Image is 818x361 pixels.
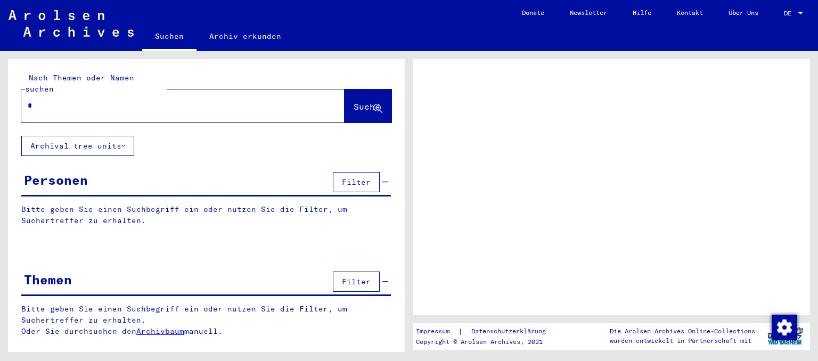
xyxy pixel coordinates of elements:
[333,172,380,192] button: Filter
[342,177,371,187] span: Filter
[610,326,755,336] p: Die Arolsen Archives Online-Collections
[197,23,294,49] a: Archiv erkunden
[21,136,134,156] button: Archival tree units
[24,270,72,289] div: Themen
[345,89,391,122] button: Suche
[765,323,805,349] img: yv_logo.png
[142,23,197,51] a: Suchen
[21,204,391,226] p: Bitte geben Sie einen Suchbegriff ein oder nutzen Sie die Filter, um Suchertreffer zu erhalten.
[610,336,755,346] p: wurden entwickelt in Partnerschaft mit
[354,101,380,112] span: Suche
[9,10,134,37] img: Arolsen_neg.svg
[416,326,458,337] a: Impressum
[136,326,184,336] a: Archivbaum
[416,326,559,337] div: |
[333,272,380,292] button: Filter
[342,277,371,286] span: Filter
[416,337,559,347] p: Copyright © Arolsen Archives, 2021
[25,73,134,94] mat-label: Nach Themen oder Namen suchen
[772,315,797,340] img: Zustimmung ändern
[784,10,796,17] span: DE
[463,326,559,337] a: Datenschutzerklärung
[21,303,391,337] p: Bitte geben Sie einen Suchbegriff ein oder nutzen Sie die Filter, um Suchertreffer zu erhalten. O...
[24,170,88,190] div: Personen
